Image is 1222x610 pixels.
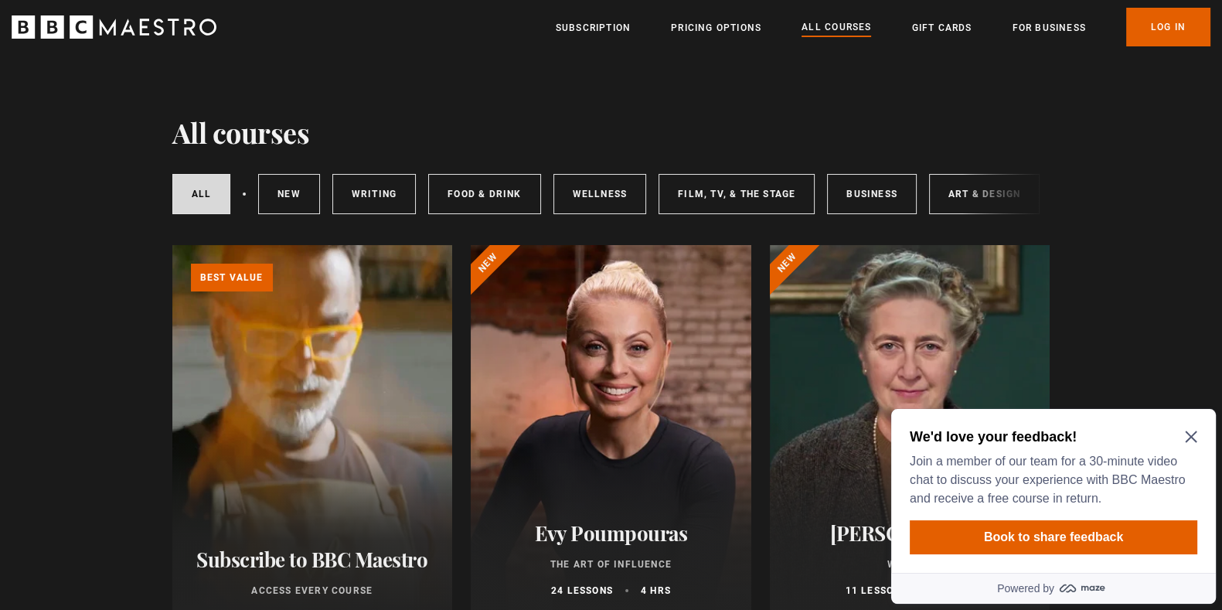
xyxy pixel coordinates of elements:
[845,584,907,598] p: 11 lessons
[191,264,273,291] p: Best value
[1012,20,1085,36] a: For business
[172,174,231,214] a: All
[788,557,1032,571] p: Writing
[659,174,815,214] a: Film, TV, & The Stage
[300,28,312,40] button: Close Maze Prompt
[6,170,331,201] a: Powered by maze
[332,174,416,214] a: Writing
[802,19,871,36] a: All Courses
[641,584,671,598] p: 4 hrs
[556,20,631,36] a: Subscription
[25,25,306,43] h2: We'd love your feedback!
[788,521,1032,545] h2: [PERSON_NAME]
[553,174,647,214] a: Wellness
[556,8,1210,46] nav: Primary
[929,174,1040,214] a: Art & Design
[12,15,216,39] svg: BBC Maestro
[911,20,972,36] a: Gift Cards
[25,49,306,105] p: Join a member of our team for a 30-minute video chat to discuss your experience with BBC Maestro ...
[1126,8,1210,46] a: Log In
[489,557,733,571] p: The Art of Influence
[671,20,761,36] a: Pricing Options
[6,6,331,201] div: Optional study invitation
[489,521,733,545] h2: Evy Poumpouras
[258,174,320,214] a: New
[172,116,310,148] h1: All courses
[551,584,613,598] p: 24 lessons
[428,174,540,214] a: Food & Drink
[827,174,917,214] a: Business
[25,118,312,152] button: Book to share feedback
